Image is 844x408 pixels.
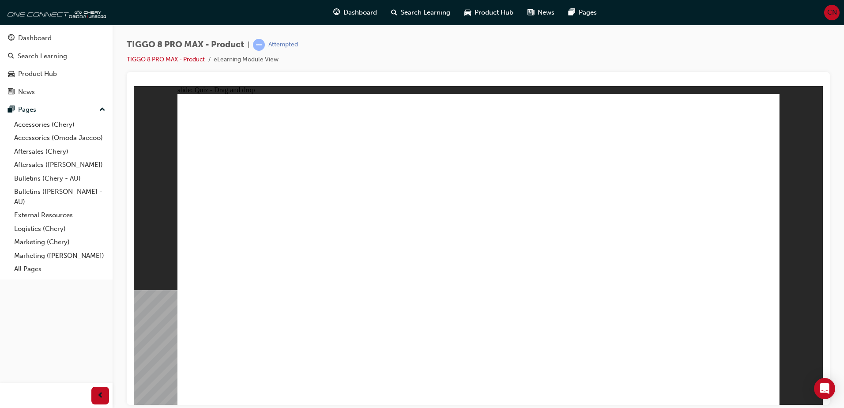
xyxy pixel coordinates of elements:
span: news-icon [527,7,534,18]
div: Attempted [268,41,298,49]
div: Search Learning [18,51,67,61]
a: Aftersales ([PERSON_NAME]) [11,158,109,172]
a: External Resources [11,208,109,222]
span: up-icon [99,104,105,116]
div: Dashboard [18,33,52,43]
div: Open Intercom Messenger [814,378,835,399]
a: All Pages [11,262,109,276]
button: Pages [4,102,109,118]
span: search-icon [391,7,397,18]
a: Marketing ([PERSON_NAME]) [11,249,109,263]
li: eLearning Module View [214,55,279,65]
a: pages-iconPages [561,4,604,22]
div: Product Hub [18,69,57,79]
a: Marketing (Chery) [11,235,109,249]
span: news-icon [8,88,15,96]
a: Bulletins (Chery - AU) [11,172,109,185]
span: car-icon [464,7,471,18]
span: TIGGO 8 PRO MAX - Product [127,40,244,50]
a: Aftersales (Chery) [11,145,109,159]
span: CN [827,8,837,18]
a: TIGGO 8 PRO MAX - Product [127,56,205,63]
span: car-icon [8,70,15,78]
a: Accessories (Omoda Jaecoo) [11,131,109,145]
span: pages-icon [569,7,575,18]
span: Search Learning [401,8,450,18]
a: Dashboard [4,30,109,46]
a: car-iconProduct Hub [457,4,520,22]
span: Pages [579,8,597,18]
span: News [538,8,554,18]
button: DashboardSearch LearningProduct HubNews [4,28,109,102]
a: Accessories (Chery) [11,118,109,132]
span: guage-icon [333,7,340,18]
a: Search Learning [4,48,109,64]
span: Dashboard [343,8,377,18]
a: News [4,84,109,100]
span: Product Hub [475,8,513,18]
div: Pages [18,105,36,115]
img: oneconnect [4,4,106,21]
span: learningRecordVerb_ATTEMPT-icon [253,39,265,51]
a: Logistics (Chery) [11,222,109,236]
a: Product Hub [4,66,109,82]
a: search-iconSearch Learning [384,4,457,22]
a: Bulletins ([PERSON_NAME] - AU) [11,185,109,208]
a: guage-iconDashboard [326,4,384,22]
button: CN [824,5,840,20]
span: guage-icon [8,34,15,42]
a: news-iconNews [520,4,561,22]
span: | [248,40,249,50]
span: search-icon [8,53,14,60]
div: News [18,87,35,97]
span: pages-icon [8,106,15,114]
span: prev-icon [97,390,104,401]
